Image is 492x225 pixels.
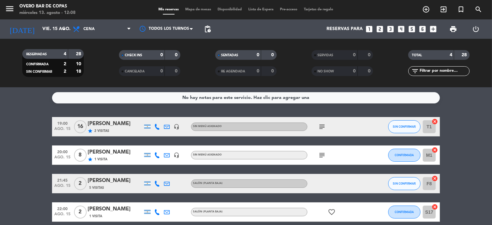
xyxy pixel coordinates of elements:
[393,125,416,128] span: SIN CONFIRMAR
[88,148,143,156] div: [PERSON_NAME]
[54,148,70,155] span: 20:00
[457,5,465,13] i: turned_in_not
[412,67,419,75] i: filter_list
[74,177,87,190] span: 2
[368,53,372,57] strong: 0
[257,53,259,57] strong: 0
[472,25,480,33] i: power_settings_new
[317,54,333,57] span: SERVIDAS
[125,54,143,57] span: CHECK INS
[174,124,179,130] i: headset_mic
[432,204,438,210] i: cancel
[155,8,182,11] span: Mis reservas
[418,25,427,33] i: looks_6
[272,53,275,57] strong: 0
[89,214,102,219] span: 1 Visita
[175,53,179,57] strong: 0
[193,125,222,128] span: Sin menú asignado
[221,54,238,57] span: SENTADAS
[386,25,395,33] i: looks_3
[353,53,356,57] strong: 0
[419,68,469,75] input: Filtrar por nombre...
[74,149,87,162] span: 8
[462,53,468,57] strong: 28
[449,25,457,33] span: print
[54,176,70,184] span: 21:45
[182,8,215,11] span: Mapa de mesas
[54,212,70,220] span: ago. 15
[450,53,452,57] strong: 4
[388,206,421,219] button: CONFIRMADA
[94,157,107,162] span: 1 Visita
[353,69,356,73] strong: 0
[432,147,438,153] i: cancel
[368,69,372,73] strong: 0
[64,62,66,66] strong: 2
[64,52,66,56] strong: 4
[301,8,337,11] span: Tarjetas de regalo
[395,153,414,157] span: CONFIRMADA
[76,62,82,66] strong: 10
[26,63,48,66] span: CONFIRMADA
[388,120,421,133] button: SIN CONFIRMAR
[221,70,245,73] span: RE AGENDADA
[395,210,414,214] span: CONFIRMADA
[257,69,259,73] strong: 0
[74,120,87,133] span: 16
[88,128,93,134] i: star
[215,8,245,11] span: Disponibilidad
[393,182,416,185] span: SIN CONFIRMAR
[388,149,421,162] button: CONFIRMADA
[89,185,104,190] span: 5 Visitas
[422,5,430,13] i: add_circle_outline
[475,5,482,13] i: search
[19,10,76,16] div: miércoles 13. agosto - 12:08
[183,94,310,102] div: No hay notas para este servicio. Haz clic para agregar una
[193,210,223,213] span: Salón (planta baja)
[5,4,15,16] button: menu
[277,8,301,11] span: Pre-acceso
[5,22,39,36] i: [DATE]
[54,155,70,163] span: ago. 15
[174,152,179,158] i: headset_mic
[328,208,336,216] i: favorite_border
[245,8,277,11] span: Lista de Espera
[432,175,438,182] i: cancel
[88,157,93,162] i: star
[326,27,363,32] span: Reservas para
[125,70,145,73] span: CANCELADA
[54,119,70,127] span: 19:00
[432,118,438,125] i: cancel
[83,27,95,31] span: Cena
[160,69,163,73] strong: 0
[94,128,109,134] span: 2 Visitas
[204,25,211,33] span: pending_actions
[317,70,334,73] span: NO SHOW
[365,25,373,33] i: looks_one
[54,205,70,212] span: 22:00
[318,123,326,131] i: subject
[193,182,223,185] span: Salón (planta baja)
[412,54,422,57] span: TOTAL
[440,5,447,13] i: exit_to_app
[76,69,82,74] strong: 18
[408,25,416,33] i: looks_5
[54,184,70,191] span: ago. 15
[88,120,143,128] div: [PERSON_NAME]
[429,25,437,33] i: add_box
[54,127,70,134] span: ago. 15
[19,3,76,10] div: Overo Bar de Copas
[76,52,82,56] strong: 28
[397,25,405,33] i: looks_4
[388,177,421,190] button: SIN CONFIRMAR
[88,177,143,185] div: [PERSON_NAME]
[88,205,143,213] div: [PERSON_NAME]
[318,151,326,159] i: subject
[193,154,222,156] span: Sin menú asignado
[64,69,66,74] strong: 2
[60,25,68,33] i: arrow_drop_down
[26,53,47,56] span: RESERVADAS
[465,19,487,39] div: LOG OUT
[272,69,275,73] strong: 0
[5,4,15,14] i: menu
